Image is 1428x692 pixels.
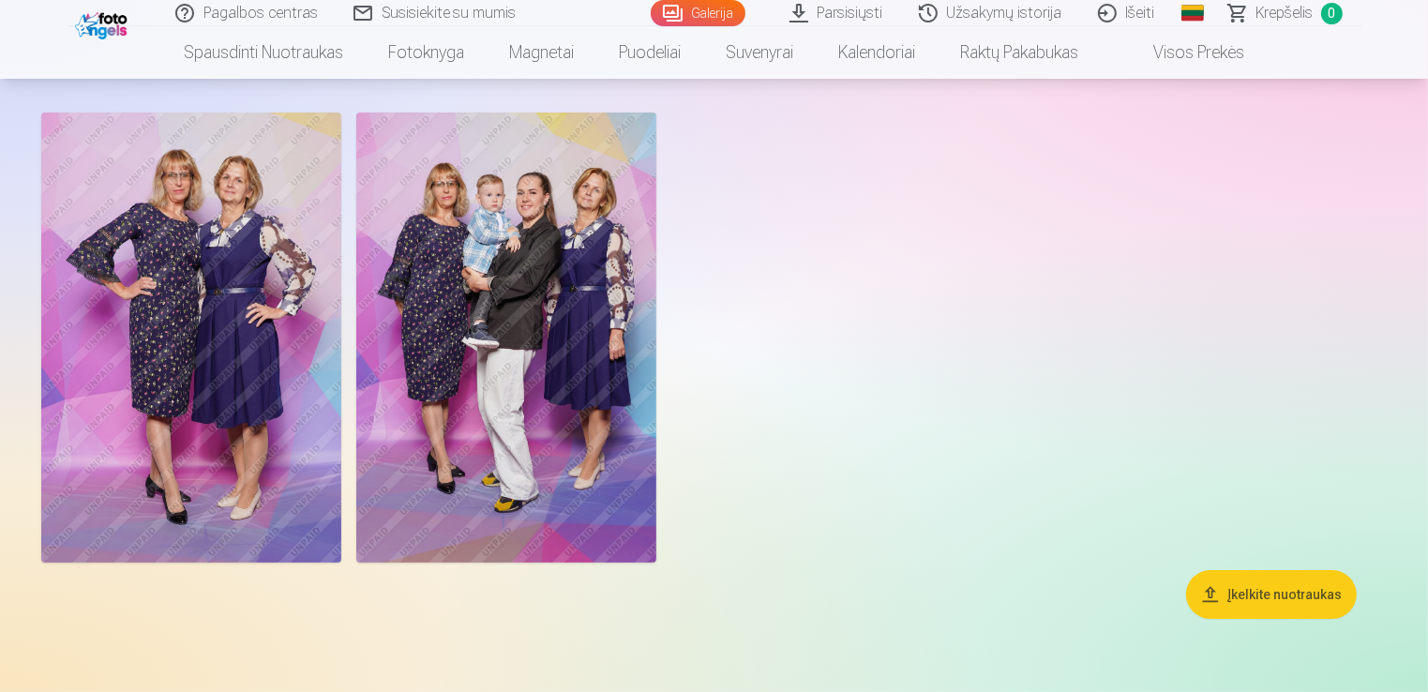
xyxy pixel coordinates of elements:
[938,26,1101,79] a: Raktų pakabukas
[366,26,487,79] a: Fotoknyga
[1101,26,1267,79] a: Visos prekės
[1256,2,1314,24] span: Krepšelis
[703,26,816,79] a: Suvenyrai
[1186,570,1357,619] button: Įkelkite nuotraukas
[1321,3,1343,24] span: 0
[816,26,938,79] a: Kalendoriai
[596,26,703,79] a: Puodeliai
[161,26,366,79] a: Spausdinti nuotraukas
[487,26,596,79] a: Magnetai
[75,8,132,39] img: /fa2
